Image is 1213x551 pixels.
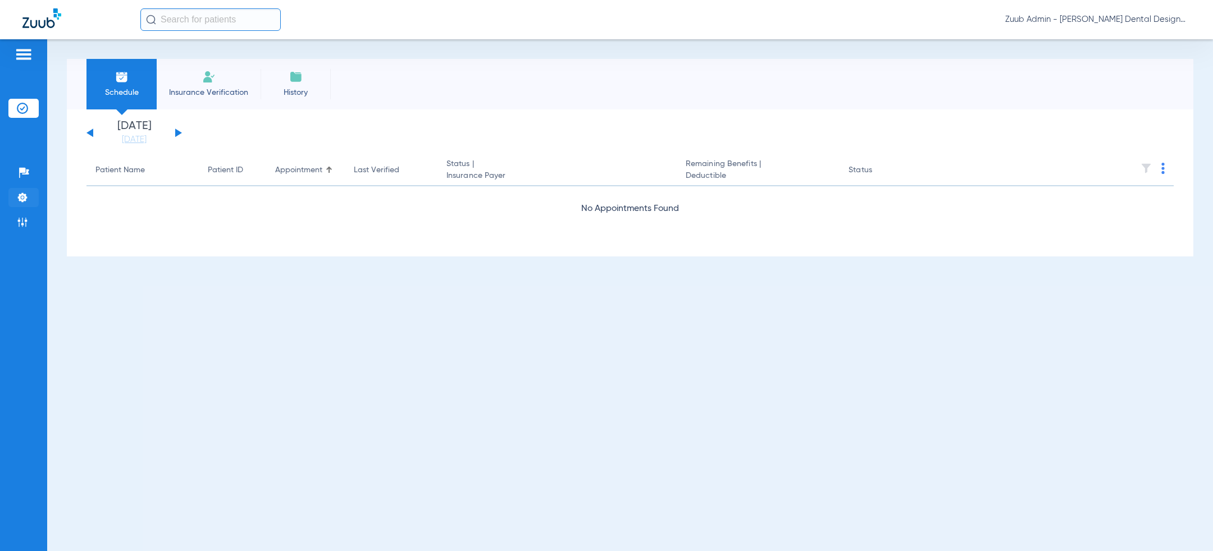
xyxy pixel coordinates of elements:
span: Schedule [95,87,148,98]
span: Insurance Payer [446,170,668,182]
img: Zuub Logo [22,8,61,28]
div: Last Verified [354,164,399,176]
div: Last Verified [354,164,428,176]
img: Manual Insurance Verification [202,70,216,84]
img: hamburger-icon [15,48,33,61]
img: History [289,70,303,84]
span: Deductible [686,170,831,182]
th: Status | [437,155,677,186]
a: [DATE] [101,134,168,145]
div: Patient ID [208,164,243,176]
img: Search Icon [146,15,156,25]
span: History [269,87,322,98]
img: group-dot-blue.svg [1161,163,1165,174]
div: Patient Name [95,164,190,176]
li: [DATE] [101,121,168,145]
img: Schedule [115,70,129,84]
div: Appointment [275,164,322,176]
span: Zuub Admin - [PERSON_NAME] Dental Design [1005,14,1191,25]
input: Search for patients [140,8,281,31]
th: Status [840,155,915,186]
th: Remaining Benefits | [677,155,840,186]
div: Patient Name [95,164,145,176]
img: filter.svg [1141,163,1152,174]
div: No Appointments Found [86,202,1174,216]
span: Insurance Verification [165,87,252,98]
div: Appointment [275,164,336,176]
div: Patient ID [208,164,257,176]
